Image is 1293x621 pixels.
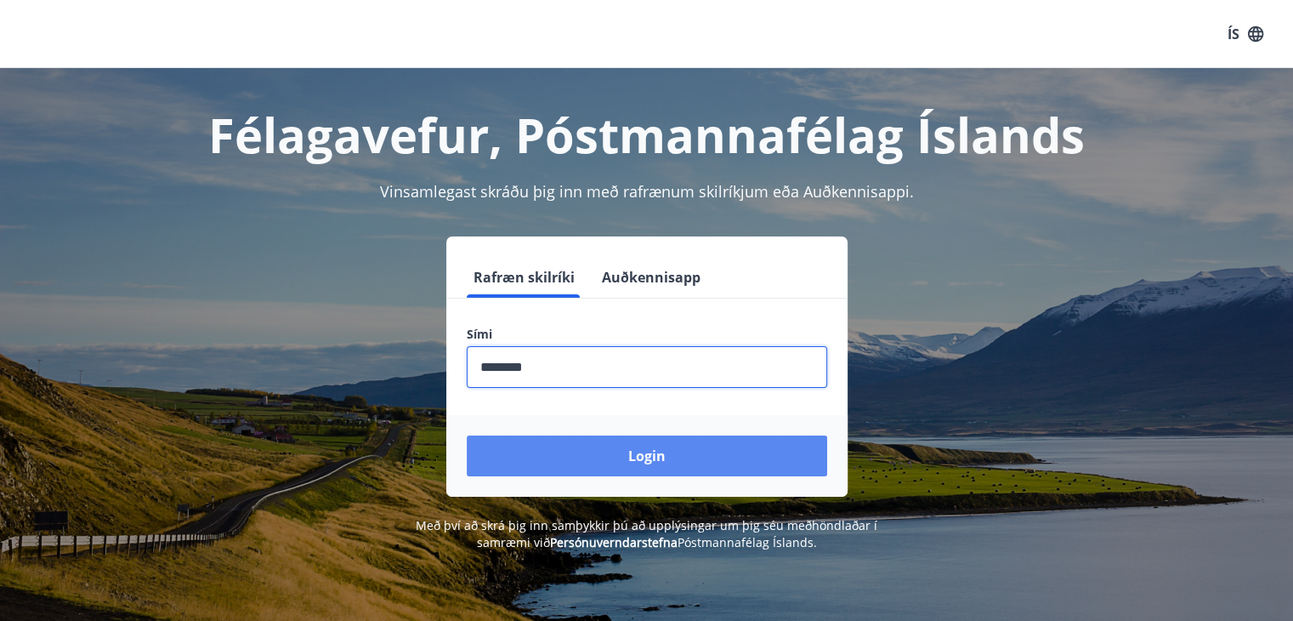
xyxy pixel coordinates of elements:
button: Login [467,436,827,476]
button: Auðkennisapp [595,257,707,298]
span: Vinsamlegast skráðu þig inn með rafrænum skilríkjum eða Auðkennisappi. [380,181,914,202]
button: Rafræn skilríki [467,257,581,298]
a: Persónuverndarstefna [550,534,678,550]
span: Með því að skrá þig inn samþykkir þú að upplýsingar um þig séu meðhöndlaðar í samræmi við Póstman... [416,517,877,550]
h1: Félagavefur, Póstmannafélag Íslands [55,102,1239,167]
button: ÍS [1218,19,1273,49]
label: Sími [467,326,827,343]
